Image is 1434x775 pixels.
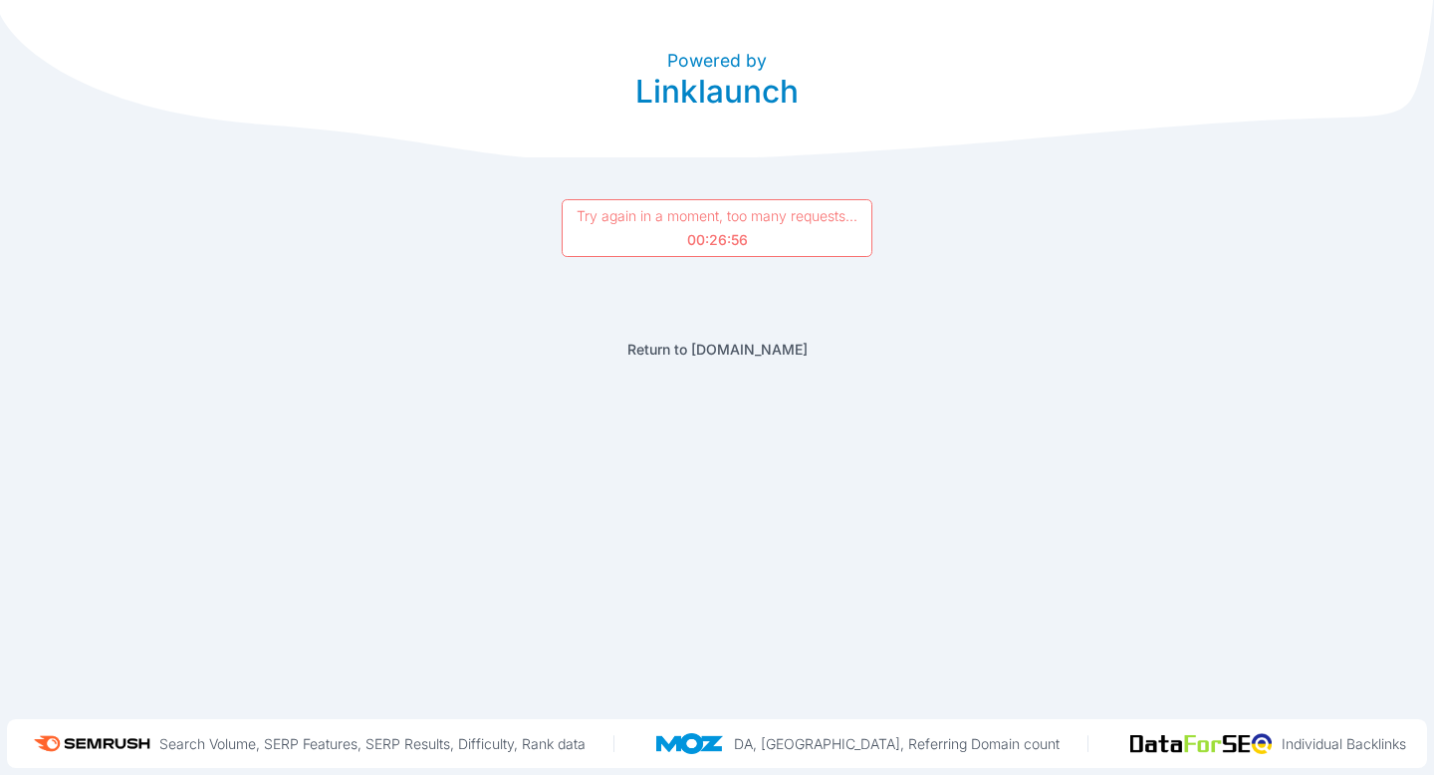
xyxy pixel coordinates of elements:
p: Linklaunch [635,74,799,109]
p: Powered by [635,49,799,74]
p: Try again in a moment, too many requests... [563,207,871,225]
p: Individual Backlinks [1282,735,1406,753]
p: Search Volume, SERP Features, SERP Results, Difficulty, Rank data [159,735,586,753]
img: data_for_seo_logo.e5120ddb.png [1130,733,1282,754]
p: 00:26:56 [563,231,871,249]
a: Return to [DOMAIN_NAME] [627,341,808,358]
img: semrush_logo.573af308.png [28,726,159,761]
p: DA, [GEOGRAPHIC_DATA], Referring Domain count [734,735,1060,753]
img: moz_logo.a3998d80.png [656,733,734,754]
